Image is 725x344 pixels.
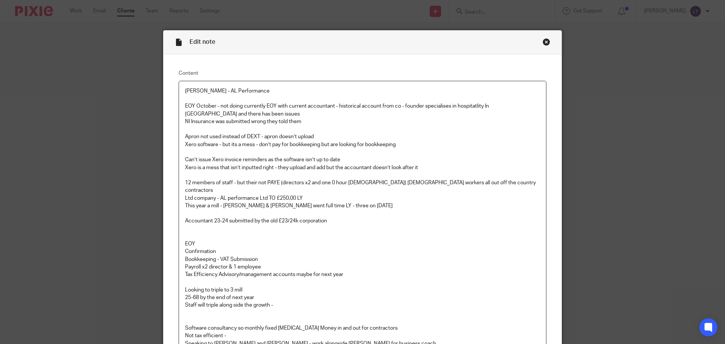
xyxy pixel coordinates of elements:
p: Tax Efficiency Advisory/management accounts maybe for next year [185,271,540,278]
p: Bookkeeping - VAT Submission [185,256,540,263]
p: Looking to triple to 3 mill [185,286,540,294]
label: Content [179,69,546,77]
p: Can’t issue Xero invoice reminders as the software isn’t up to date [185,156,540,164]
p: 12 members of staff - but their not PAYE (directors x2 and one 0 hour [DEMOGRAPHIC_DATA]) [DEMOGR... [185,179,540,194]
p: 25-68 by the end of next year [185,294,540,301]
p: This year a mill - [PERSON_NAME] & [PERSON_NAME] went full time LY - three on [DATE] [185,202,540,210]
p: [PERSON_NAME] - AL Performance [185,87,540,95]
p: Software consultancy so monthly fixed [MEDICAL_DATA] Money in and out for contractors [185,324,540,332]
p: Payroll x2 director & 1 employee [185,263,540,271]
div: Close this dialog window [543,38,550,46]
p: Not tax efficient - [185,332,540,339]
p: Xero is a mess that isn’t inputted right - they upload and add but the accountant doesn’t look af... [185,164,540,171]
p: EOY October - not doing currently EOY with current accountant - historical account from co - foun... [185,102,540,118]
p: NI Insurance was submitted wrong they told them [185,118,540,125]
p: Xero software - but its a mess - don’t pay for bookkeeping but are looking for bookkeeping [185,141,540,148]
p: Confirmation [185,248,540,255]
p: Accountant 23-24 submitted by the old £23/24k corporation [185,217,540,225]
span: Edit note [190,39,215,45]
p: Staff will triple along side the growth - [185,301,540,309]
p: EOY [185,240,540,248]
p: Apron not used instead of DEXT - apron doesn’t upload [185,133,540,140]
p: Ltd company - AL performance Ltd TO £250,00 LY [185,194,540,202]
